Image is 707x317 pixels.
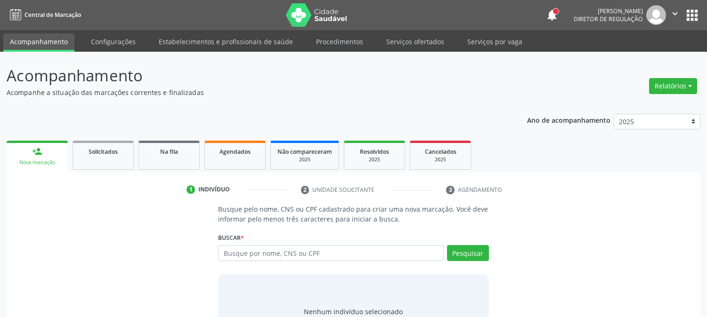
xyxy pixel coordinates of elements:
a: Configurações [84,33,142,50]
label: Buscar [218,230,244,245]
span: Diretor de regulação [574,15,643,23]
img: img [646,5,666,25]
div: 1 [187,185,195,194]
p: Busque pelo nome, CNS ou CPF cadastrado para criar uma nova marcação. Você deve informar pelo men... [218,204,488,224]
button: notifications [545,8,559,22]
a: Central de Marcação [7,7,81,23]
div: Indivíduo [198,185,230,194]
a: Acompanhamento [3,33,74,52]
div: Nova marcação [13,159,61,166]
div: 2025 [417,156,464,163]
div: person_add [32,146,42,157]
button:  [666,5,684,25]
button: Pesquisar [447,245,489,261]
span: Não compareceram [277,148,332,156]
a: Procedimentos [309,33,370,50]
span: Resolvidos [360,148,389,156]
i:  [670,8,680,19]
a: Estabelecimentos e profissionais de saúde [152,33,300,50]
a: Serviços por vaga [461,33,529,50]
input: Busque por nome, CNS ou CPF [218,245,443,261]
span: Solicitados [89,148,118,156]
button: apps [684,7,700,24]
button: Relatórios [649,78,697,94]
p: Acompanhamento [7,64,492,87]
a: Serviços ofertados [380,33,451,50]
div: 2025 [351,156,398,163]
span: Central de Marcação [24,11,81,19]
p: Ano de acompanhamento [527,114,610,126]
p: Acompanhe a situação das marcações correntes e finalizadas [7,87,492,97]
div: Nenhum indivíduo selecionado [304,307,403,317]
div: 2025 [277,156,332,163]
span: Na fila [160,148,178,156]
div: [PERSON_NAME] [574,7,643,15]
span: Agendados [219,148,251,156]
span: Cancelados [425,148,456,156]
